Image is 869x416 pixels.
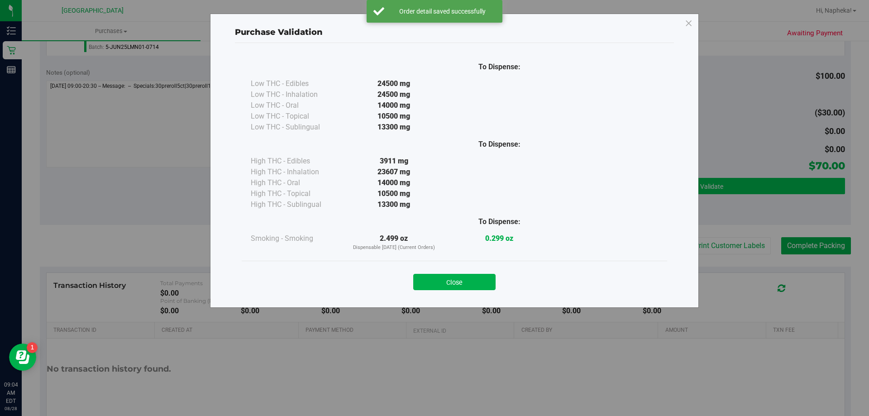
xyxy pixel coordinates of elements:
[251,188,341,199] div: High THC - Topical
[447,62,552,72] div: To Dispense:
[341,89,447,100] div: 24500 mg
[341,122,447,133] div: 13300 mg
[341,188,447,199] div: 10500 mg
[251,89,341,100] div: Low THC - Inhalation
[389,7,496,16] div: Order detail saved successfully
[447,139,552,150] div: To Dispense:
[235,27,323,37] span: Purchase Validation
[251,111,341,122] div: Low THC - Topical
[251,122,341,133] div: Low THC - Sublingual
[251,78,341,89] div: Low THC - Edibles
[251,233,341,244] div: Smoking - Smoking
[251,199,341,210] div: High THC - Sublingual
[9,344,36,371] iframe: Resource center
[251,167,341,177] div: High THC - Inhalation
[251,177,341,188] div: High THC - Oral
[341,100,447,111] div: 14000 mg
[341,199,447,210] div: 13300 mg
[485,234,513,243] strong: 0.299 oz
[447,216,552,227] div: To Dispense:
[341,244,447,252] p: Dispensable [DATE] (Current Orders)
[251,156,341,167] div: High THC - Edibles
[341,111,447,122] div: 10500 mg
[341,156,447,167] div: 3911 mg
[341,78,447,89] div: 24500 mg
[341,177,447,188] div: 14000 mg
[251,100,341,111] div: Low THC - Oral
[341,233,447,252] div: 2.499 oz
[341,167,447,177] div: 23607 mg
[27,342,38,353] iframe: Resource center unread badge
[413,274,496,290] button: Close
